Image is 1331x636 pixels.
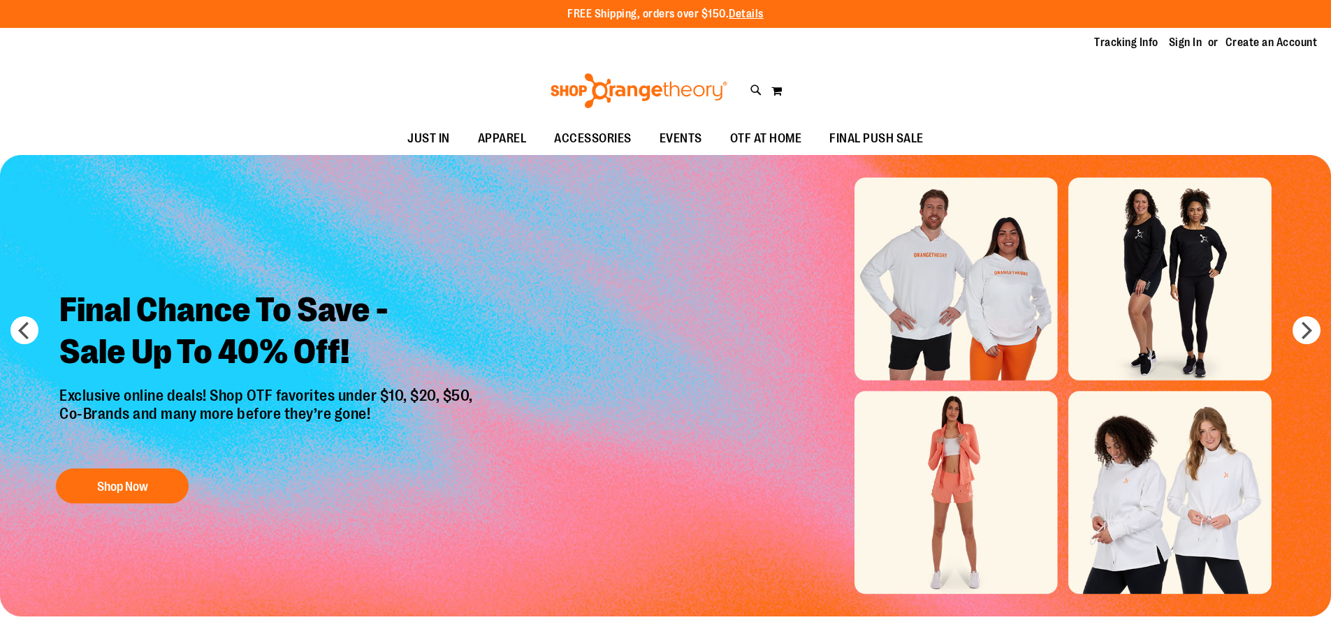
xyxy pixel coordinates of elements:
a: JUST IN [393,123,464,155]
a: Details [729,8,764,20]
span: APPAREL [478,123,527,154]
a: APPAREL [464,123,541,155]
p: FREE Shipping, orders over $150. [567,6,764,22]
span: JUST IN [407,123,450,154]
a: Create an Account [1225,35,1318,50]
a: OTF AT HOME [716,123,816,155]
span: EVENTS [660,123,702,154]
span: OTF AT HOME [730,123,802,154]
button: prev [10,316,38,344]
a: EVENTS [646,123,716,155]
span: ACCESSORIES [554,123,632,154]
a: Sign In [1169,35,1202,50]
button: Shop Now [56,468,189,503]
a: FINAL PUSH SALE [815,123,938,155]
button: next [1293,316,1321,344]
a: Tracking Info [1094,35,1158,50]
img: Shop Orangetheory [548,73,729,108]
span: FINAL PUSH SALE [829,123,924,154]
p: Exclusive online deals! Shop OTF favorites under $10, $20, $50, Co-Brands and many more before th... [49,387,487,455]
a: ACCESSORIES [540,123,646,155]
a: Final Chance To Save -Sale Up To 40% Off! Exclusive online deals! Shop OTF favorites under $10, $... [49,279,487,511]
h2: Final Chance To Save - Sale Up To 40% Off! [49,279,487,387]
